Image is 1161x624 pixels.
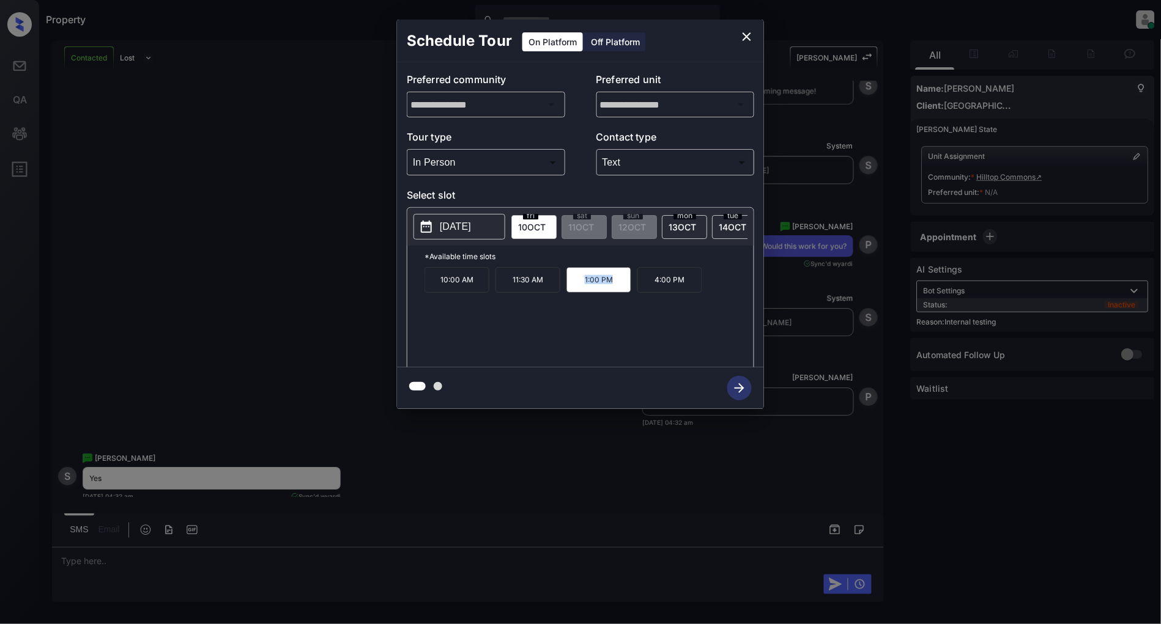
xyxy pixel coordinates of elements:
h2: Schedule Tour [397,20,522,62]
button: close [735,24,759,49]
p: Preferred community [407,72,565,92]
span: 13 OCT [669,222,696,232]
p: Select slot [407,188,754,207]
div: Text [599,152,752,172]
p: 4:00 PM [637,267,702,293]
div: date-select [712,215,757,239]
p: Preferred unit [596,72,755,92]
button: [DATE] [414,214,505,240]
div: On Platform [522,32,583,51]
p: 11:30 AM [495,267,560,293]
p: *Available time slots [425,246,754,267]
span: fri [523,212,538,219]
span: 10 OCT [518,222,546,232]
div: date-select [662,215,707,239]
span: 14 OCT [719,222,746,232]
span: mon [673,212,696,219]
div: In Person [410,152,562,172]
p: Tour type [407,130,565,149]
p: 1:00 PM [566,267,631,293]
div: date-select [511,215,557,239]
p: [DATE] [440,219,471,234]
p: Contact type [596,130,755,149]
p: 10:00 AM [425,267,489,293]
div: Off Platform [585,32,646,51]
span: tue [724,212,742,219]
